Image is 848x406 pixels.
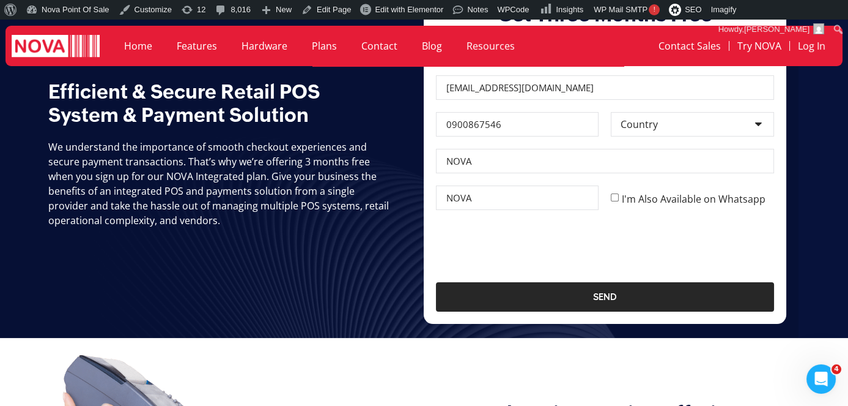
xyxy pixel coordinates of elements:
[649,4,660,15] span: !
[375,5,443,14] span: Edit with Elementor
[436,75,773,100] input: Email*
[436,112,599,137] input: Only numbers and phone characters (#, -, *, etc) are accepted.
[436,149,773,173] input: Do you have a NOVA integrated account
[621,192,765,206] label: I'm Also Available on Whatsapp
[12,35,100,59] img: logo white
[112,32,582,60] nav: Menu
[300,32,349,60] a: Plans
[349,32,410,60] a: Contact
[48,80,389,127] h2: Efficient & Secure Retail POS System & Payment Solution
[164,32,229,60] a: Features
[436,186,599,210] input: NOVA Account Name
[454,32,527,60] a: Resources
[410,32,454,60] a: Blog
[595,32,833,60] nav: Menu
[556,5,583,14] span: Insights
[714,20,829,39] a: Howdy,
[729,32,789,60] a: Try NOVA
[651,32,729,60] a: Contact Sales
[436,222,622,270] iframe: reCAPTCHA
[790,32,833,60] a: Log In
[229,32,300,60] a: Hardware
[744,24,809,34] span: [PERSON_NAME]
[48,140,389,228] p: We understand the importance of smooth checkout experiences and secure payment transactions. That...
[685,5,701,14] span: SEO
[831,364,841,374] span: 4
[436,282,773,312] button: Send
[806,364,836,394] iframe: Intercom live chat
[593,292,617,302] span: Send
[112,32,164,60] a: Home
